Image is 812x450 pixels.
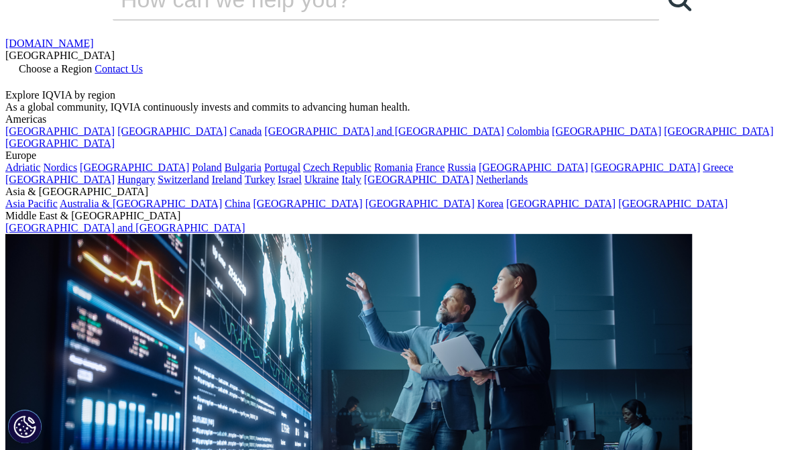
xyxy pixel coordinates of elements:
a: [GEOGRAPHIC_DATA] [365,198,475,209]
a: Contact Us [95,63,143,74]
a: Asia Pacific [5,198,58,209]
a: Greece [703,162,733,173]
a: [GEOGRAPHIC_DATA] and [GEOGRAPHIC_DATA] [5,222,245,233]
a: [GEOGRAPHIC_DATA] [5,125,115,137]
a: Colombia [507,125,549,137]
span: Choose a Region [19,63,92,74]
a: [GEOGRAPHIC_DATA] [618,198,728,209]
a: [GEOGRAPHIC_DATA] [552,125,661,137]
a: Netherlands [476,174,528,185]
a: Australia & [GEOGRAPHIC_DATA] [60,198,222,209]
a: Romania [374,162,413,173]
a: [GEOGRAPHIC_DATA] [664,125,773,137]
a: Poland [192,162,221,173]
a: Czech Republic [303,162,371,173]
button: Cookie-Einstellungen [8,410,42,443]
a: China [225,198,250,209]
div: Explore IQVIA by region [5,89,807,101]
div: [GEOGRAPHIC_DATA] [5,50,807,62]
div: Americas [5,113,807,125]
a: [GEOGRAPHIC_DATA] and [GEOGRAPHIC_DATA] [264,125,504,137]
a: France [416,162,445,173]
div: Europe [5,150,807,162]
a: Korea [477,198,504,209]
a: [GEOGRAPHIC_DATA] [117,125,227,137]
a: [DOMAIN_NAME] [5,38,94,49]
a: [GEOGRAPHIC_DATA] [506,198,616,209]
a: Bulgaria [225,162,262,173]
a: [GEOGRAPHIC_DATA] [5,137,115,149]
a: Italy [341,174,361,185]
a: Hungary [117,174,155,185]
a: Russia [447,162,476,173]
a: Portugal [264,162,300,173]
a: Israel [278,174,302,185]
a: Nordics [43,162,77,173]
a: [GEOGRAPHIC_DATA] [591,162,700,173]
a: [GEOGRAPHIC_DATA] [479,162,588,173]
a: Turkey [245,174,276,185]
a: Ireland [212,174,242,185]
div: Asia & [GEOGRAPHIC_DATA] [5,186,807,198]
div: Middle East & [GEOGRAPHIC_DATA] [5,210,807,222]
a: [GEOGRAPHIC_DATA] [80,162,189,173]
a: Ukraine [304,174,339,185]
a: Adriatic [5,162,40,173]
div: As a global community, IQVIA continuously invests and commits to advancing human health. [5,101,807,113]
a: [GEOGRAPHIC_DATA] [253,198,362,209]
a: Switzerland [158,174,209,185]
a: Canada [229,125,262,137]
a: [GEOGRAPHIC_DATA] [364,174,473,185]
a: [GEOGRAPHIC_DATA] [5,174,115,185]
